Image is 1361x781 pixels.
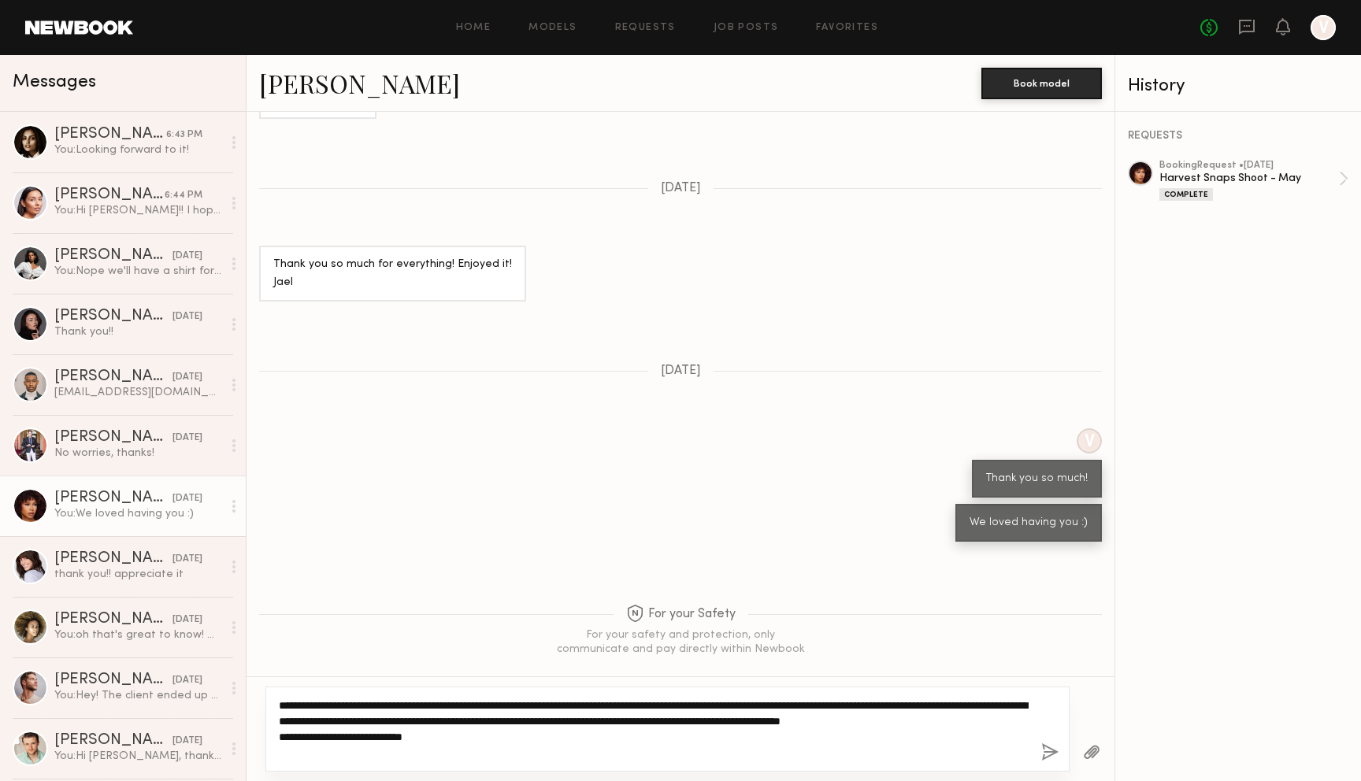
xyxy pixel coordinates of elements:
div: [DATE] [172,309,202,324]
div: [PERSON_NAME] [54,490,172,506]
div: thank you!! appreciate it [54,567,222,582]
span: Messages [13,73,96,91]
div: [DATE] [172,673,202,688]
a: Job Posts [714,23,779,33]
div: You: We loved having you :) [54,506,222,521]
div: We loved having you :) [970,514,1088,532]
div: [PERSON_NAME] [54,309,172,324]
div: REQUESTS [1128,131,1348,142]
div: [PERSON_NAME] [54,672,172,688]
div: Complete [1159,188,1213,201]
button: Book model [981,68,1102,99]
div: [DATE] [172,552,202,567]
div: [PERSON_NAME] [54,612,172,627]
a: Book model [981,76,1102,89]
a: Home [456,23,491,33]
a: [PERSON_NAME] [259,66,460,100]
div: 6:44 PM [165,188,202,203]
div: Thank you so much for everything! Enjoyed it! Jael [273,256,512,292]
div: [PERSON_NAME] [54,551,172,567]
div: You: Nope we'll have a shirt for you! [54,264,222,279]
div: History [1128,77,1348,95]
a: Favorites [816,23,878,33]
div: [DATE] [172,249,202,264]
div: For your safety and protection, only communicate and pay directly within Newbook [554,628,807,657]
div: [PERSON_NAME] [54,127,166,143]
span: [DATE] [661,365,701,378]
div: You: Hi [PERSON_NAME]!! I hope you're well, I wanted to send along this folder of the assets from... [54,203,222,218]
div: You: Hey! The client ended up going a different direction with the shoot anyways so we're good fo... [54,688,222,703]
div: [PERSON_NAME] [54,187,165,203]
div: [EMAIL_ADDRESS][DOMAIN_NAME] [54,385,222,400]
div: 6:43 PM [166,128,202,143]
div: [DATE] [172,491,202,506]
div: You: oh that's great to know! we'll definitely let you know because do do family shoots often :) [54,627,222,642]
div: [DATE] [172,370,202,385]
a: bookingRequest •[DATE]Harvest Snaps Shoot - MayComplete [1159,161,1348,201]
div: [DATE] [172,734,202,749]
div: [PERSON_NAME] [54,248,172,264]
div: You: Looking forward to it! [54,143,222,157]
div: You: Hi [PERSON_NAME], thank you for getting back to [GEOGRAPHIC_DATA]! The client unfortunately ... [54,749,222,764]
div: booking Request • [DATE] [1159,161,1339,171]
div: Thank you so much! [986,470,1088,488]
div: [PERSON_NAME] [54,430,172,446]
div: [DATE] [172,613,202,627]
span: [DATE] [661,182,701,195]
div: Thank you!! [54,324,222,339]
span: For your Safety [626,605,736,624]
div: [DATE] [172,431,202,446]
div: [PERSON_NAME] [54,369,172,385]
a: Requests [615,23,676,33]
div: Harvest Snaps Shoot - May [1159,171,1339,186]
a: V [1311,15,1336,40]
a: Models [528,23,577,33]
div: [PERSON_NAME] [54,733,172,749]
div: No worries, thanks! [54,446,222,461]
